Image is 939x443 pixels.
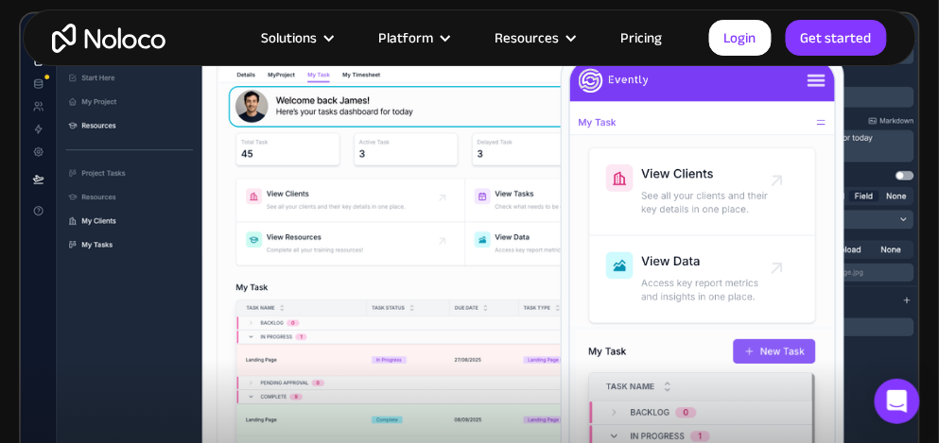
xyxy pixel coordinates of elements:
[495,26,559,50] div: Resources
[875,379,920,424] div: Open Intercom Messenger
[597,26,686,50] a: Pricing
[261,26,317,50] div: Solutions
[786,20,887,56] a: Get started
[709,20,772,56] a: Login
[237,26,355,50] div: Solutions
[378,26,433,50] div: Platform
[471,26,597,50] div: Resources
[52,24,165,53] a: home
[355,26,471,50] div: Platform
